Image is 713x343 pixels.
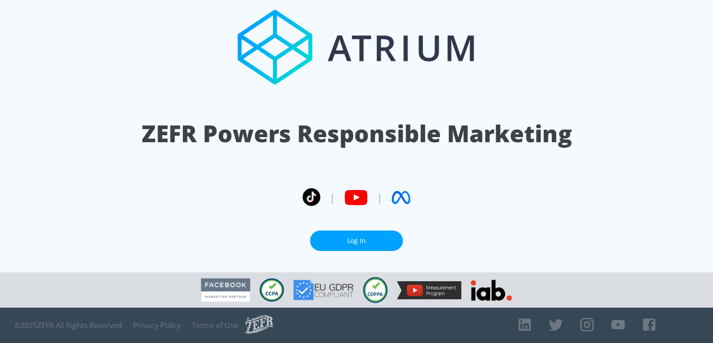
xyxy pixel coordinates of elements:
span: | [377,191,382,204]
img: GDPR Compliant [293,280,354,300]
span: © 2025 ZEFR All Rights Reserved [14,321,122,330]
a: Log In [310,231,403,251]
h1: ZEFR Powers Responsible Marketing [142,118,572,150]
img: COPPA Compliant [363,277,388,303]
img: YouTube Measurement Program [397,281,461,299]
a: Terms of Use [192,321,238,330]
span: | [330,191,335,204]
img: Facebook Marketing Partner [201,278,250,302]
img: CCPA Compliant [259,278,284,302]
img: IAB [471,280,512,301]
a: Privacy Policy [133,321,181,330]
